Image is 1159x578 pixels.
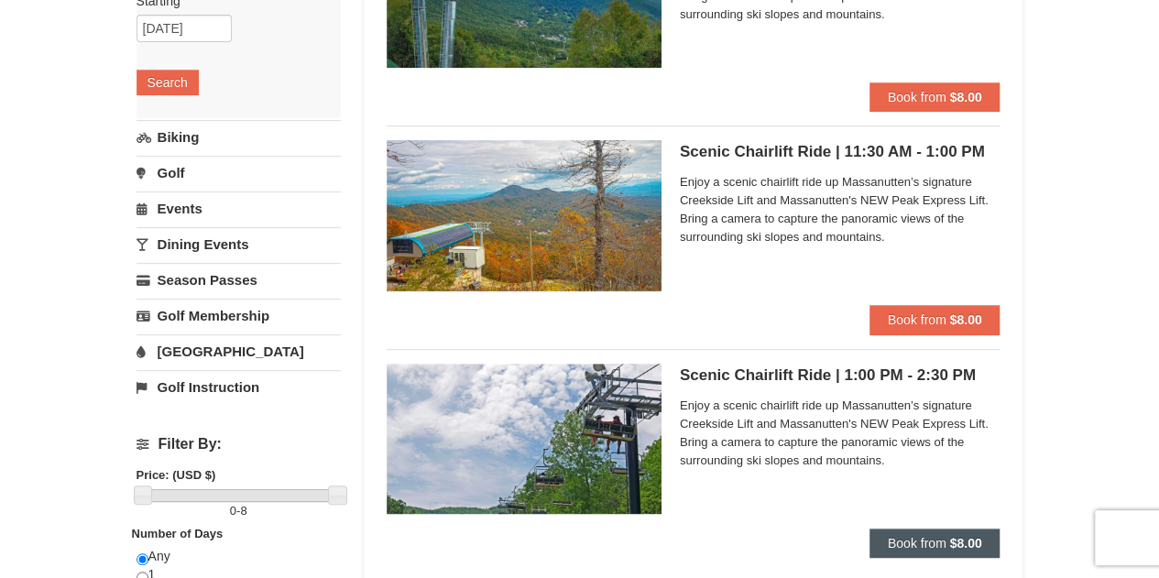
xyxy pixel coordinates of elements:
a: Golf [137,156,341,190]
h4: Filter By: [137,436,341,453]
span: Enjoy a scenic chairlift ride up Massanutten’s signature Creekside Lift and Massanutten's NEW Pea... [680,173,1000,246]
img: 24896431-13-a88f1aaf.jpg [387,140,662,290]
a: Golf Membership [137,299,341,333]
a: Events [137,191,341,225]
span: 0 [230,504,236,518]
h5: Scenic Chairlift Ride | 11:30 AM - 1:00 PM [680,143,1000,161]
span: Enjoy a scenic chairlift ride up Massanutten’s signature Creekside Lift and Massanutten's NEW Pea... [680,397,1000,470]
span: 8 [240,504,246,518]
a: Season Passes [137,263,341,297]
strong: $8.00 [949,90,981,104]
span: Book from [888,312,946,327]
a: Biking [137,120,341,154]
button: Book from $8.00 [869,82,1000,112]
a: Dining Events [137,227,341,261]
span: Book from [888,90,946,104]
button: Search [137,70,199,95]
img: 24896431-9-664d1467.jpg [387,364,662,514]
label: - [137,502,341,520]
strong: Price: (USD $) [137,468,216,482]
button: Book from $8.00 [869,529,1000,558]
a: [GEOGRAPHIC_DATA] [137,334,341,368]
a: Golf Instruction [137,370,341,404]
strong: Number of Days [132,527,224,540]
strong: $8.00 [949,536,981,551]
span: Book from [888,536,946,551]
button: Book from $8.00 [869,305,1000,334]
h5: Scenic Chairlift Ride | 1:00 PM - 2:30 PM [680,366,1000,385]
strong: $8.00 [949,312,981,327]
